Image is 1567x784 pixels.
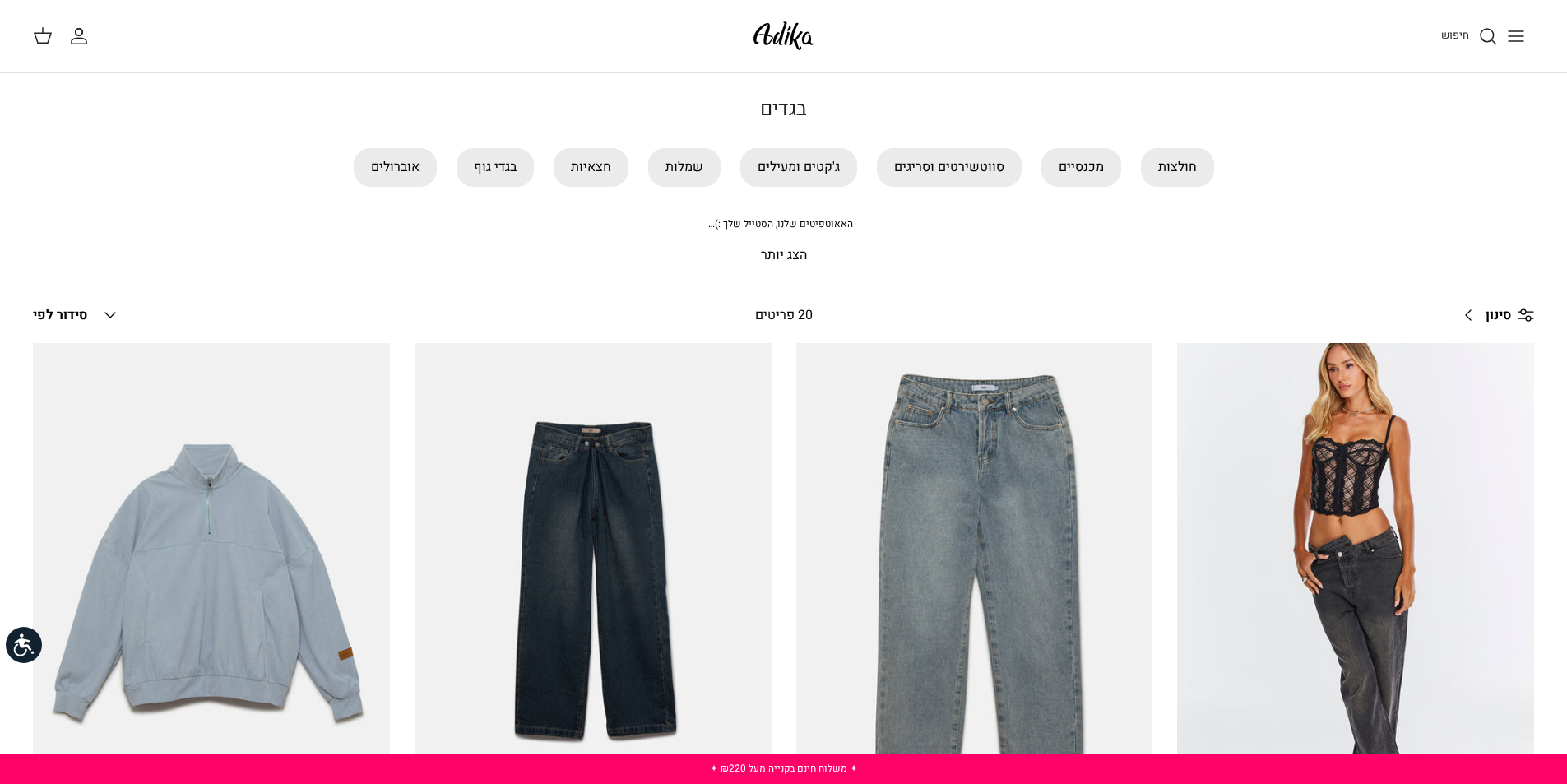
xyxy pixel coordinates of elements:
[1441,27,1469,43] span: חיפוש
[749,16,818,55] img: Adika IL
[877,148,1022,187] a: סווטשירטים וסריגים
[33,305,87,325] span: סידור לפי
[33,297,120,333] button: סידור לפי
[354,148,437,187] a: אוברולים
[1041,148,1121,187] a: מכנסיים
[1498,18,1534,54] button: Toggle menu
[1141,148,1214,187] a: חולצות
[554,148,628,187] a: חצאיות
[208,98,1360,122] h1: בגדים
[610,305,957,327] div: 20 פריטים
[740,148,857,187] a: ג'קטים ומעילים
[457,148,534,187] a: בגדי גוף
[208,245,1360,267] p: הצג יותר
[1486,305,1511,327] span: סינון
[69,26,95,46] a: החשבון שלי
[710,761,858,776] a: ✦ משלוח חינם בקנייה מעל ₪220 ✦
[708,216,853,231] span: האאוטפיטים שלנו, הסטייל שלך :)
[1441,26,1498,46] a: חיפוש
[1453,295,1534,335] a: סינון
[648,148,721,187] a: שמלות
